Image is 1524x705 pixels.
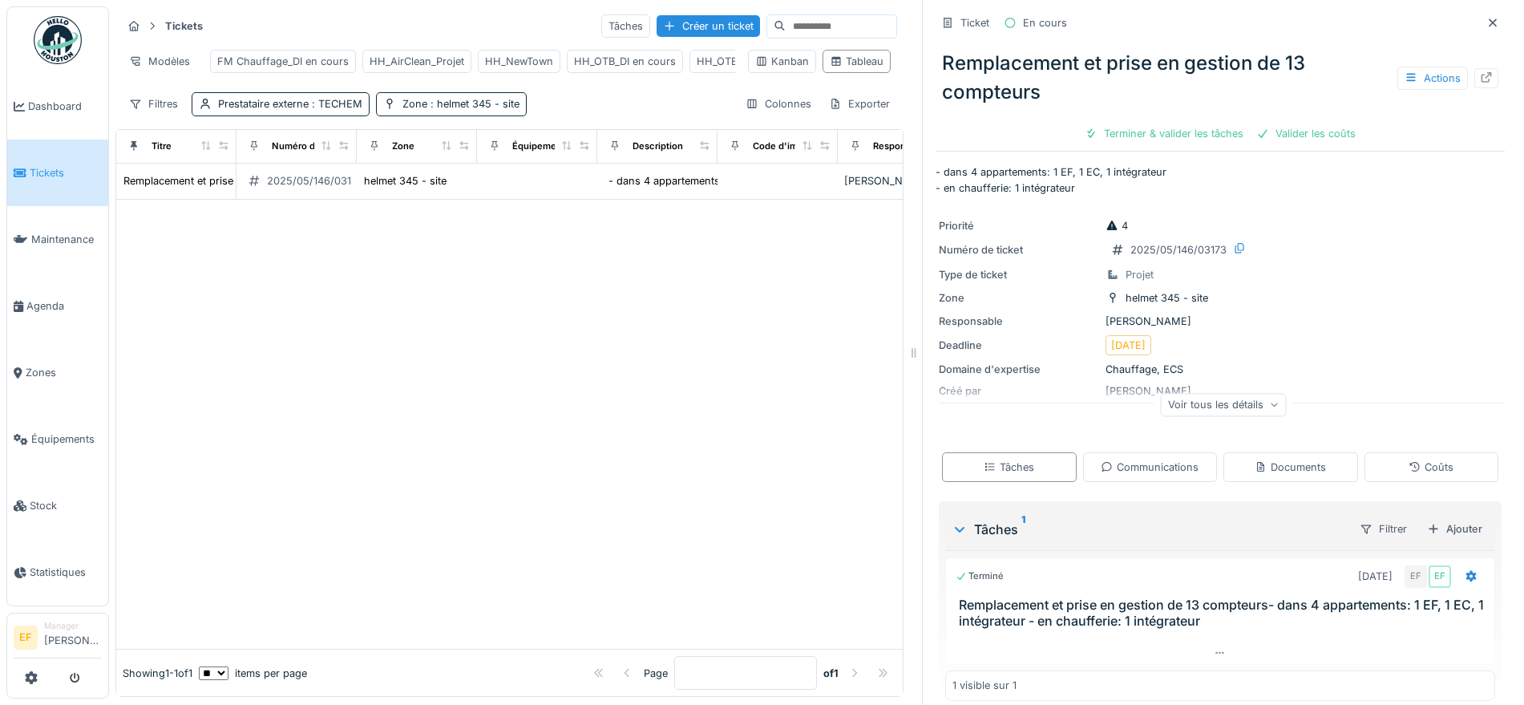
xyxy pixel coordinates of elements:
li: [PERSON_NAME] [44,620,102,654]
div: Modèles [122,50,197,73]
div: Documents [1255,460,1326,475]
div: helmet 345 - site [364,173,447,188]
div: Numéro de ticket [272,140,348,153]
div: Terminer & valider les tâches [1078,123,1250,144]
span: Équipements [31,432,102,447]
div: Projet [1126,267,1154,282]
div: Priorité [939,218,1099,233]
div: Manager [44,620,102,632]
li: EF [14,626,38,650]
div: helmet 345 - site [1126,290,1208,306]
div: Ajouter [1421,518,1489,540]
span: Maintenance [31,232,102,247]
div: FM Chauffage_DI en cours [217,54,349,69]
div: 4 [1106,218,1128,233]
div: items per page [199,666,307,681]
a: Stock [7,472,108,539]
div: Colonnes [738,92,819,115]
div: Créer un ticket [657,15,760,37]
div: Tableau [830,54,883,69]
div: - dans 4 appartements: 1 EF, 1 EC, 1 intégrateu... [608,173,845,188]
a: Équipements [7,406,108,472]
div: Showing 1 - 1 of 1 [123,666,192,681]
div: Tâches [984,460,1034,475]
div: Domaine d'expertise [939,362,1099,377]
div: [DATE] [1358,569,1393,584]
div: Actions [1397,67,1468,90]
div: Chauffage, ECS [939,362,1502,377]
div: Responsable [873,140,929,153]
div: Coûts [1409,460,1453,475]
div: Zone [392,140,414,153]
div: 1 visible sur 1 [952,678,1017,693]
div: Tâches [601,14,650,38]
div: Communications [1101,460,1199,475]
div: EF [1405,565,1427,588]
span: Zones [26,365,102,380]
div: Prestataire externe [218,96,362,111]
img: Badge_color-CXgf-gQk.svg [34,16,82,64]
div: Zone [402,96,519,111]
div: Page [644,666,668,681]
div: Deadline [939,338,1099,353]
div: Kanban [755,54,809,69]
div: Remplacement et prise en gestion de 13 compteurs [123,173,372,188]
span: Statistiques [30,565,102,580]
a: EF Manager[PERSON_NAME] [14,620,102,658]
div: Titre [152,140,172,153]
sup: 1 [1021,520,1025,539]
div: Équipement [512,140,565,153]
div: Type de ticket [939,267,1099,282]
div: En cours [1023,15,1067,30]
div: EF [1429,565,1451,588]
span: Dashboard [28,99,102,114]
span: Tickets [30,165,102,180]
strong: Tickets [159,18,209,34]
a: Dashboard [7,73,108,140]
a: Zones [7,339,108,406]
div: Responsable [939,314,1099,329]
div: Filtrer [1352,517,1414,541]
div: 2025/05/146/03173 [267,173,363,188]
div: Code d'imputation [753,140,834,153]
div: Tâches [952,520,1346,539]
span: Stock [30,498,102,513]
span: : TECHEM [309,98,362,110]
span: : helmet 345 - site [427,98,519,110]
a: Tickets [7,140,108,206]
h3: Remplacement et prise en gestion de 13 compteurs- dans 4 appartements: 1 EF, 1 EC, 1 intégrateur ... [959,598,1488,628]
a: Statistiques [7,539,108,606]
a: Maintenance [7,206,108,273]
a: Agenda [7,273,108,339]
span: Agenda [26,298,102,314]
div: Ticket [960,15,989,30]
div: [DATE] [1111,338,1146,353]
div: Terminé [956,569,1004,583]
p: - dans 4 appartements: 1 EF, 1 EC, 1 intégrateur - en chaufferie: 1 intégrateur [936,164,1505,195]
div: HH_OTB_DI en cours [574,54,676,69]
div: Valider les coûts [1250,123,1362,144]
div: Filtres [122,92,185,115]
div: Voir tous les détails [1161,393,1287,416]
div: Zone [939,290,1099,306]
div: HH_NewTown [485,54,553,69]
div: Exporter [822,92,897,115]
div: [PERSON_NAME] [939,314,1502,329]
div: HH_OTB_Projet en cours [697,54,817,69]
div: 2025/05/146/03173 [1130,242,1227,257]
div: Numéro de ticket [939,242,1099,257]
div: Remplacement et prise en gestion de 13 compteurs [936,43,1505,113]
div: HH_AirClean_Projet [370,54,464,69]
div: [PERSON_NAME] [844,173,952,188]
strong: of 1 [823,666,839,681]
div: Description [633,140,683,153]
